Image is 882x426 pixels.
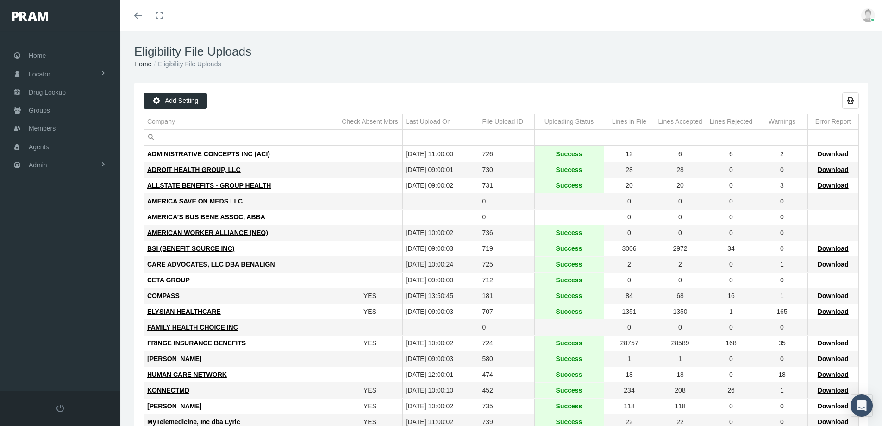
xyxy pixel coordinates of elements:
[757,114,807,130] td: Column Warnings
[706,336,757,351] td: 168
[818,261,849,268] span: Download
[165,97,198,104] span: Add Setting
[534,304,604,320] td: Success
[402,178,479,194] td: [DATE] 09:00:02
[655,288,706,304] td: 68
[604,304,655,320] td: 1351
[147,197,243,205] span: AMERICA SAVE ON MEDS LLC
[604,257,655,273] td: 2
[655,304,706,320] td: 1350
[534,114,604,130] td: Column Uploading Status
[479,114,534,130] td: Column File Upload ID
[604,225,655,241] td: 0
[479,146,534,162] td: 726
[534,178,604,194] td: Success
[147,117,175,126] div: Company
[604,210,655,225] td: 0
[706,383,757,399] td: 26
[147,308,221,315] span: ELYSIAN HEALTHCARE
[534,383,604,399] td: Success
[818,387,849,394] span: Download
[402,351,479,367] td: [DATE] 09:00:03
[604,114,655,130] td: Column Lines in File
[604,273,655,288] td: 0
[604,288,655,304] td: 84
[147,292,180,299] span: COMPASS
[29,138,49,156] span: Agents
[402,257,479,273] td: [DATE] 10:00:24
[604,351,655,367] td: 1
[338,114,402,130] td: Column Check Absent Mbrs
[757,351,807,367] td: 0
[479,273,534,288] td: 712
[851,394,873,417] div: Open Intercom Messenger
[655,210,706,225] td: 0
[706,114,757,130] td: Column Lines Rejected
[479,257,534,273] td: 725
[818,339,849,347] span: Download
[144,114,338,130] td: Column Company
[604,399,655,414] td: 118
[479,194,534,210] td: 0
[706,367,757,383] td: 0
[147,229,268,236] span: AMERICAN WORKER ALLIANCE (NEO)
[12,12,48,21] img: PRAM_20_x_78.png
[402,367,479,383] td: [DATE] 12:00:01
[147,387,189,394] span: KONNECTMD
[29,83,66,101] span: Drug Lookup
[655,273,706,288] td: 0
[147,324,238,331] span: FAMILY HEALTH CHOICE INC
[144,92,859,109] div: Data grid toolbar
[818,166,849,173] span: Download
[147,276,190,284] span: CETA GROUP
[757,257,807,273] td: 1
[534,399,604,414] td: Success
[706,351,757,367] td: 0
[769,117,796,126] div: Warnings
[147,261,275,268] span: CARE ADVOCATES, LLC DBA BENALIGN
[147,402,201,410] span: [PERSON_NAME]
[338,288,402,304] td: YES
[402,288,479,304] td: [DATE] 13:50:45
[479,383,534,399] td: 452
[604,146,655,162] td: 12
[655,225,706,241] td: 0
[655,178,706,194] td: 20
[818,355,849,362] span: Download
[534,288,604,304] td: Success
[147,355,201,362] span: [PERSON_NAME]
[479,399,534,414] td: 735
[479,241,534,257] td: 719
[402,399,479,414] td: [DATE] 10:00:02
[144,130,338,146] td: Filter cell
[757,399,807,414] td: 0
[757,304,807,320] td: 165
[402,225,479,241] td: [DATE] 10:00:02
[534,241,604,257] td: Success
[706,146,757,162] td: 6
[402,336,479,351] td: [DATE] 10:00:02
[818,245,849,252] span: Download
[338,336,402,351] td: YES
[479,336,534,351] td: 724
[604,336,655,351] td: 28757
[534,351,604,367] td: Success
[818,308,849,315] span: Download
[29,65,50,83] span: Locator
[534,225,604,241] td: Success
[757,146,807,162] td: 2
[818,371,849,378] span: Download
[534,336,604,351] td: Success
[757,383,807,399] td: 1
[807,114,858,130] td: Column Error Report
[757,273,807,288] td: 0
[818,418,849,426] span: Download
[818,402,849,410] span: Download
[706,304,757,320] td: 1
[479,162,534,178] td: 730
[706,241,757,257] td: 34
[818,182,849,189] span: Download
[604,367,655,383] td: 18
[757,194,807,210] td: 0
[147,245,234,252] span: BSI (BENEFIT SOURCE INC)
